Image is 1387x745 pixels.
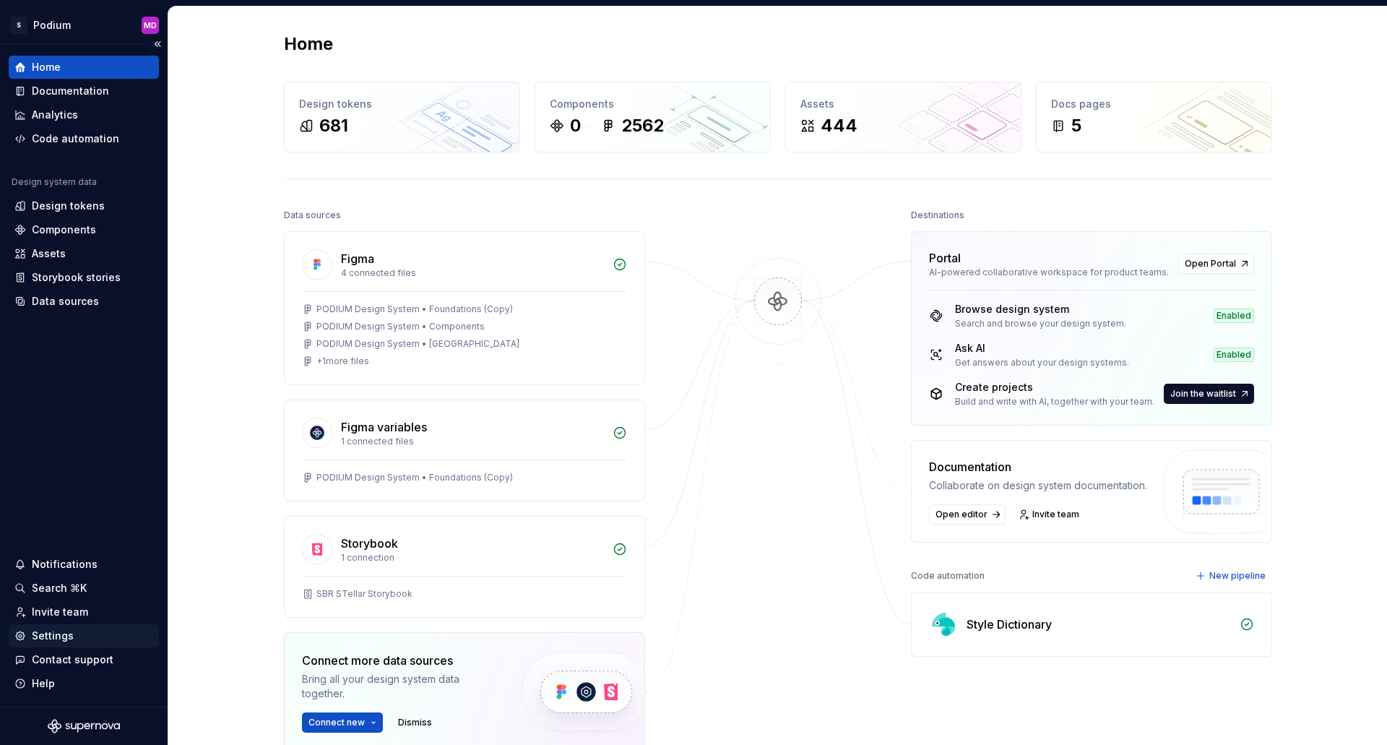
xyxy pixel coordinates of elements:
div: Storybook [341,535,398,552]
div: Destinations [911,205,964,225]
div: 0 [570,114,581,137]
div: Help [32,676,55,691]
button: Search ⌘K [9,577,159,600]
div: Collaborate on design system documentation. [929,478,1147,493]
div: Analytics [32,108,78,122]
a: Data sources [9,290,159,313]
div: Figma [341,250,374,267]
a: Components [9,218,159,241]
div: Search ⌘K [32,581,87,595]
a: Design tokens681 [284,82,520,152]
div: Portal [929,249,961,267]
a: Code automation [9,127,159,150]
a: Open editor [929,504,1006,525]
svg: Supernova Logo [48,719,120,733]
span: New pipeline [1209,570,1266,582]
div: Get answers about your design systems. [955,357,1129,369]
div: Ask AI [955,341,1129,356]
div: Data sources [32,294,99,309]
button: Collapse sidebar [147,34,168,54]
div: PODIUM Design System • Components [316,321,485,332]
a: Storybook1 connectionSBR STellar Storybook [284,516,645,618]
span: Invite team [1032,509,1079,520]
div: Assets [800,97,1006,111]
button: SPodiumMD [3,9,165,40]
div: Design tokens [32,199,105,213]
div: Components [32,223,96,237]
button: New pipeline [1191,566,1272,586]
a: Storybook stories [9,266,159,289]
a: Docs pages5 [1036,82,1272,152]
div: 5 [1071,114,1081,137]
div: Settings [32,629,74,643]
button: Help [9,672,159,695]
div: Docs pages [1051,97,1257,111]
a: Figma4 connected filesPODIUM Design System • Foundations (Copy)PODIUM Design System • ComponentsP... [284,231,645,385]
div: Enabled [1214,348,1254,362]
button: Join the waitlist [1164,384,1254,404]
button: Dismiss [392,712,438,733]
div: 2562 [621,114,664,137]
div: 1 connection [341,552,604,564]
div: + 1 more files [316,356,369,367]
div: MD [144,20,157,31]
a: Invite team [1014,504,1086,525]
button: Notifications [9,553,159,576]
a: Components02562 [535,82,771,152]
a: Home [9,56,159,79]
div: PODIUM Design System • Foundations (Copy) [316,472,513,483]
h2: Home [284,33,333,56]
a: Open Portal [1178,254,1254,274]
a: Analytics [9,103,159,126]
button: Contact support [9,648,159,671]
span: Connect new [308,717,365,728]
div: Invite team [32,605,88,619]
div: Documentation [929,458,1147,475]
div: Bring all your design system data together. [302,672,497,701]
div: Browse design system [955,302,1126,316]
div: Podium [33,18,71,33]
div: Search and browse your design system. [955,318,1126,330]
span: Dismiss [398,717,432,728]
div: Contact support [32,653,113,667]
div: Code automation [911,566,985,586]
a: Documentation [9,79,159,103]
a: Design tokens [9,194,159,218]
span: Open editor [936,509,988,520]
span: Join the waitlist [1170,388,1236,400]
button: Connect new [302,712,383,733]
span: Open Portal [1185,258,1236,270]
div: Connect more data sources [302,652,497,669]
div: 1 connected files [341,436,604,447]
div: PODIUM Design System • Foundations (Copy) [316,303,513,315]
div: Figma variables [341,418,427,436]
a: Settings [9,624,159,647]
div: Components [550,97,756,111]
div: Design tokens [299,97,505,111]
div: PODIUM Design System • [GEOGRAPHIC_DATA] [316,338,519,350]
div: AI-powered collaborative workspace for product teams. [929,267,1170,278]
div: Design system data [12,176,97,188]
a: Assets444 [785,82,1021,152]
div: SBR STellar Storybook [316,588,412,600]
div: 4 connected files [341,267,604,279]
div: Code automation [32,132,119,146]
div: Data sources [284,205,341,225]
div: Documentation [32,84,109,98]
div: Create projects [955,380,1154,395]
div: Build and write with AI, together with your team. [955,396,1154,408]
a: Figma variables1 connected filesPODIUM Design System • Foundations (Copy) [284,400,645,501]
div: Assets [32,246,66,261]
div: Notifications [32,557,98,572]
div: 444 [821,114,857,137]
div: Enabled [1214,309,1254,323]
div: Storybook stories [32,270,121,285]
div: Home [32,60,61,74]
a: Invite team [9,600,159,624]
a: Assets [9,242,159,265]
div: Style Dictionary [967,616,1052,633]
div: S [10,17,27,34]
div: 681 [319,114,348,137]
